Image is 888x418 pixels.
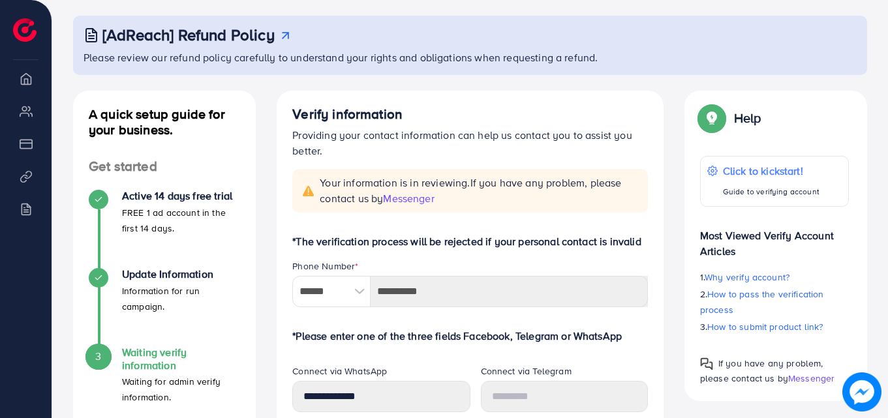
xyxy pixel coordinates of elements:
img: logo [13,18,37,42]
p: 2. [700,286,849,318]
h4: Get started [73,158,256,175]
h3: [AdReach] Refund Policy [102,25,275,44]
span: Why verify account? [705,271,789,284]
img: image [842,372,881,411]
span: 3 [95,349,101,364]
h4: Verify information [292,106,648,123]
img: Popup guide [700,357,713,370]
p: Click to kickstart! [723,163,819,179]
p: Please review our refund policy carefully to understand your rights and obligations when requesti... [84,50,859,65]
h4: Waiting verify information [122,346,240,371]
p: *The verification process will be rejected if your personal contact is invalid [292,233,648,249]
img: Popup guide [700,106,724,130]
p: Waiting for admin verify information. [122,374,240,405]
img: alert [303,186,314,196]
p: FREE 1 ad account in the first 14 days. [122,205,240,236]
span: Messenger [788,372,834,385]
span: Your information is in reviewing. [320,175,640,205]
h4: Update Information [122,268,240,280]
span: If you have any problem, please contact us by [700,357,823,385]
li: Active 14 days free trial [73,190,256,268]
p: Providing your contact information can help us contact you to assist you better. [292,127,648,158]
label: Phone Number [292,260,358,273]
p: Most Viewed Verify Account Articles [700,217,849,259]
h4: Active 14 days free trial [122,190,240,202]
span: If you have any problem, please contact us by [320,175,621,205]
label: Connect via WhatsApp [292,365,387,378]
p: *Please enter one of the three fields Facebook, Telegram or WhatsApp [292,328,648,344]
p: 1. [700,269,849,285]
p: Information for run campaign. [122,283,240,314]
span: How to pass the verification process [700,288,824,316]
p: 3. [700,319,849,335]
h4: A quick setup guide for your business. [73,106,256,138]
span: Messenger [383,191,434,205]
p: Guide to verifying account [723,184,819,200]
label: Connect via Telegram [481,365,572,378]
li: Update Information [73,268,256,346]
p: Help [734,110,761,126]
span: How to submit product link? [707,320,823,333]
